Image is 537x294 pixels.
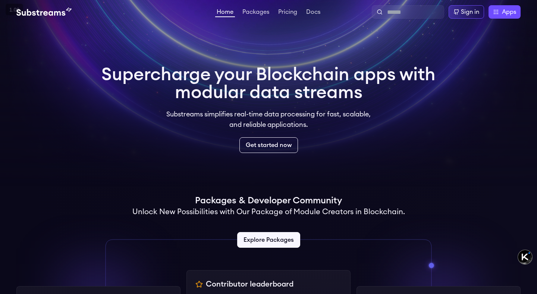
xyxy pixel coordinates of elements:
[239,137,298,153] a: Get started now
[277,9,299,16] a: Pricing
[502,7,516,16] span: Apps
[449,5,484,19] a: Sign in
[132,207,405,217] h2: Unlock New Possibilities with Our Package of Module Creators in Blockchain.
[237,232,300,248] a: Explore Packages
[101,66,436,101] h1: Supercharge your Blockchain apps with modular data streams
[16,7,72,16] img: Substream's logo
[161,109,376,130] p: Substreams simplifies real-time data processing for fast, scalable, and reliable applications.
[241,9,271,16] a: Packages
[305,9,322,16] a: Docs
[195,195,342,207] h1: Packages & Developer Community
[215,9,235,17] a: Home
[461,7,479,16] div: Sign in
